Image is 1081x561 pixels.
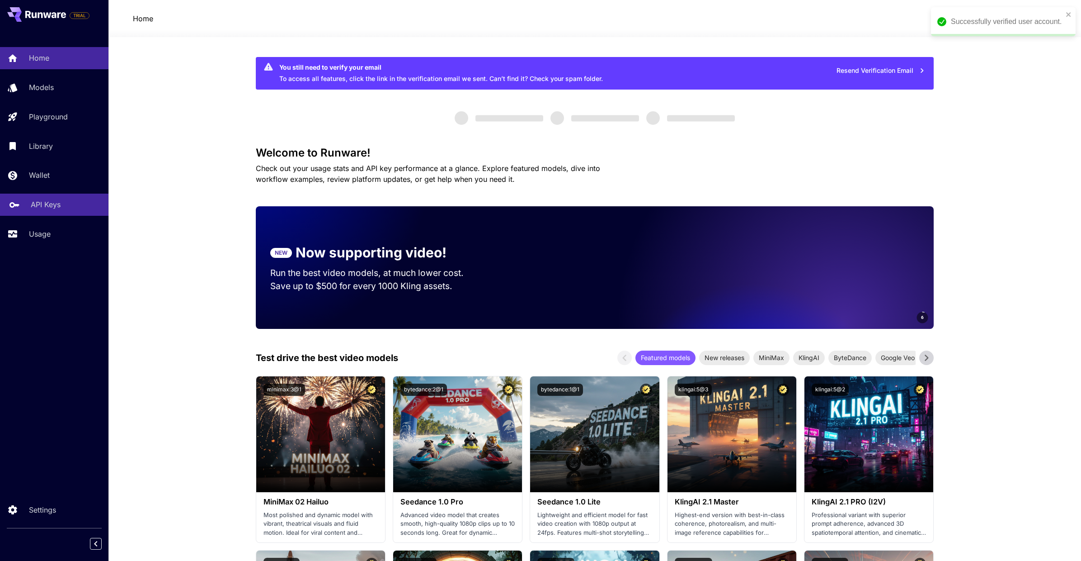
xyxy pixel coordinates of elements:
p: Save up to $500 for every 1000 Kling assets. [270,280,481,293]
h3: Seedance 1.0 Pro [400,498,515,506]
p: Wallet [29,170,50,181]
h3: Welcome to Runware! [256,147,934,159]
button: bytedance:2@1 [400,384,447,396]
button: Certified Model – Vetted for best performance and includes a commercial license. [914,384,926,396]
div: ByteDance [828,351,872,365]
div: Featured models [635,351,696,365]
img: alt [667,376,796,492]
button: close [1066,11,1072,18]
p: Advanced video model that creates smooth, high-quality 1080p clips up to 10 seconds long. Great f... [400,511,515,537]
img: alt [530,376,659,492]
p: Home [29,52,49,63]
div: MiniMax [753,351,790,365]
button: Certified Model – Vetted for best performance and includes a commercial license. [777,384,789,396]
p: Playground [29,111,68,122]
button: Certified Model – Vetted for best performance and includes a commercial license. [503,384,515,396]
span: ByteDance [828,353,872,362]
button: klingai:5@2 [812,384,849,396]
button: minimax:3@1 [263,384,305,396]
button: klingai:5@3 [675,384,712,396]
a: Home [133,13,153,24]
img: alt [393,376,522,492]
div: You still need to verify your email [279,62,603,72]
h3: Seedance 1.0 Lite [537,498,652,506]
div: KlingAI [793,351,825,365]
p: Test drive the best video models [256,351,398,365]
p: Library [29,141,53,152]
p: Now supporting video! [296,242,446,263]
span: Check out your usage stats and API key performance at a glance. Explore featured models, dive int... [256,164,600,184]
p: Usage [29,228,51,239]
button: Collapse sidebar [90,538,102,550]
div: Successfully verified user account. [951,16,1063,27]
button: Certified Model – Vetted for best performance and includes a commercial license. [366,384,378,396]
h3: KlingAI 2.1 PRO (I2V) [812,498,926,506]
p: Run the best video models, at much lower cost. [270,266,481,280]
span: Google Veo [875,353,920,362]
button: Resend Verification Email [832,62,930,80]
span: TRIAL [70,12,89,19]
p: Highest-end version with best-in-class coherence, photorealism, and multi-image reference capabil... [675,511,789,537]
img: alt [256,376,385,492]
button: bytedance:1@1 [537,384,583,396]
span: Featured models [635,353,696,362]
nav: breadcrumb [133,13,153,24]
span: KlingAI [793,353,825,362]
h3: KlingAI 2.1 Master [675,498,789,506]
p: Models [29,82,54,93]
div: To access all features, click the link in the verification email we sent. Can’t find it? Check yo... [279,60,603,87]
span: Add your payment card to enable full platform functionality. [70,10,89,21]
div: Google Veo [875,351,920,365]
span: MiniMax [753,353,790,362]
p: Settings [29,504,56,515]
p: Professional variant with superior prompt adherence, advanced 3D spatiotemporal attention, and ci... [812,511,926,537]
button: Certified Model – Vetted for best performance and includes a commercial license. [640,384,652,396]
p: API Keys [31,199,61,210]
span: New releases [699,353,750,362]
img: alt [804,376,933,492]
p: Lightweight and efficient model for fast video creation with 1080p output at 24fps. Features mult... [537,511,652,537]
div: Collapse sidebar [97,536,108,552]
h3: MiniMax 02 Hailuo [263,498,378,506]
span: 6 [921,314,924,321]
p: Most polished and dynamic model with vibrant, theatrical visuals and fluid motion. Ideal for vira... [263,511,378,537]
p: NEW [275,249,287,257]
div: New releases [699,351,750,365]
